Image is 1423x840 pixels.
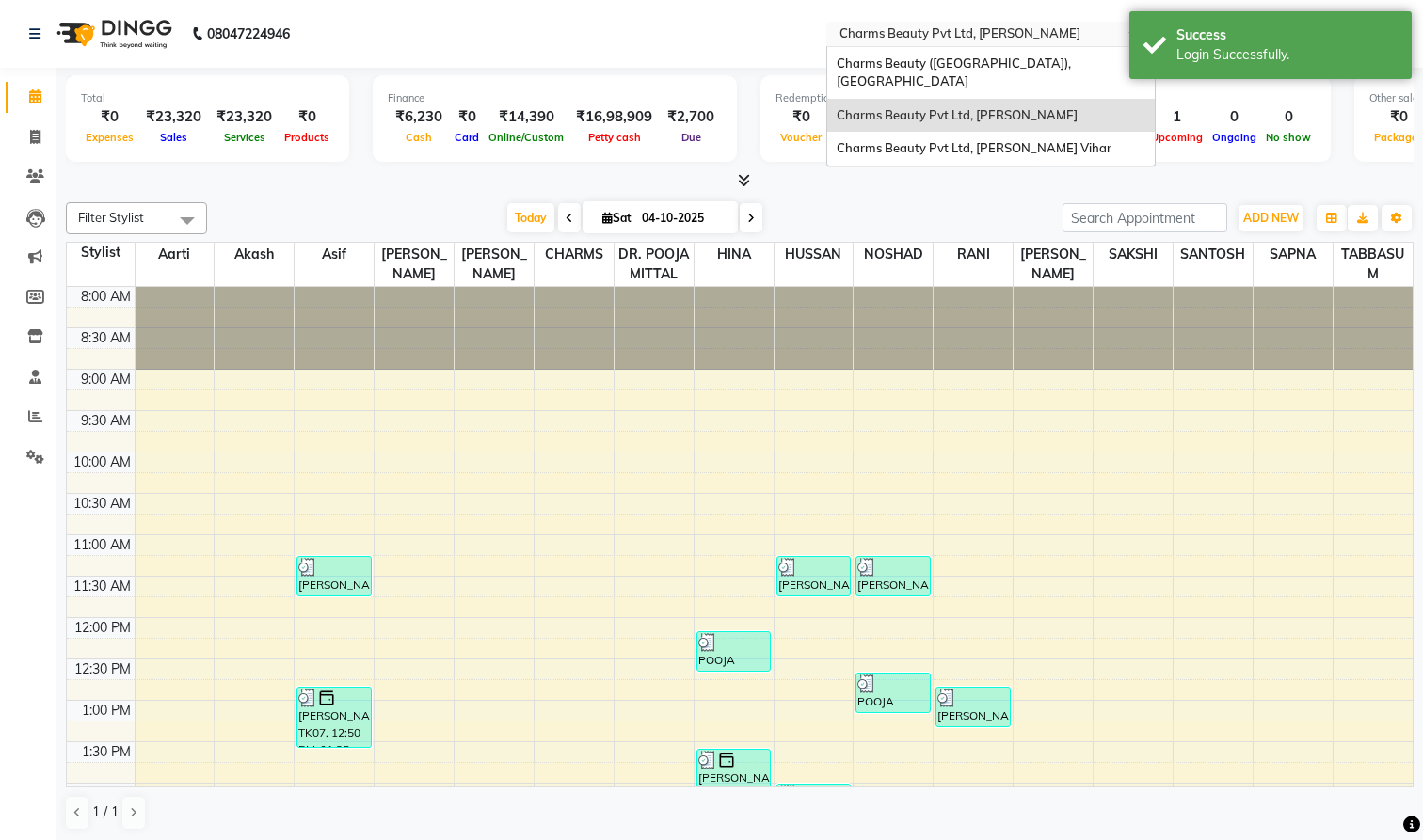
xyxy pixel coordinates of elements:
span: TABBASUM [1334,243,1413,286]
span: RANI [934,243,1013,266]
div: Finance [388,90,722,106]
span: Today [507,203,554,232]
b: 08047224946 [207,8,290,60]
span: DR. POOJA MITTAL [615,243,694,286]
div: Redemption [775,90,1029,106]
div: Stylist [67,243,135,262]
span: Card [450,131,484,144]
span: Ongoing [1207,131,1261,144]
span: Petty cash [584,131,646,144]
img: logo [48,8,177,60]
span: No show [1261,131,1316,144]
span: Asif [295,243,374,266]
div: POOJA (MAM) GREENFIELD, TK05, 12:10 PM-12:40 PM, Nail Extention - Gel Nail Paint [697,632,771,671]
div: 0 [1207,106,1261,128]
div: 10:30 AM [70,494,135,514]
span: CHARMS [535,243,614,266]
div: 8:00 AM [77,287,135,307]
span: 1 / 1 [92,802,119,822]
div: ₹2,700 [660,106,722,128]
div: 1 [1146,106,1207,128]
div: [PERSON_NAME], TK07, 01:35 PM-02:05 PM, Nail Extention - Just Overlay + Gel Nail Paing [697,750,771,788]
span: [PERSON_NAME] [375,243,454,286]
div: [PERSON_NAME], TK07, 12:50 PM-01:35 PM, Pedicure - Classic [297,688,371,747]
div: 11:30 AM [70,577,135,596]
span: Expenses [81,131,138,144]
div: ₹0 [81,106,138,128]
div: Success [1176,25,1398,45]
div: ₹0 [775,106,826,128]
div: 9:30 AM [77,411,135,431]
span: Sales [155,131,192,144]
span: Charms Beauty Pvt Ltd, [PERSON_NAME] Vihar [837,140,1111,155]
span: SANTOSH [1174,243,1253,266]
div: ₹0 [280,106,334,128]
span: SAKSHI [1094,243,1173,266]
div: 10:00 AM [70,452,135,472]
div: 9:00 AM [77,370,135,389]
div: 2:00 PM [78,784,135,803]
div: Login Successfully. [1176,45,1398,65]
span: ADD NEW [1243,211,1299,225]
div: ₹23,320 [138,106,209,128]
input: 2025-10-04 [636,204,730,232]
span: Voucher [775,131,826,144]
div: 8:30 AM [77,328,135,348]
span: Cash [401,131,437,144]
div: Total [81,90,334,106]
div: ₹0 [450,106,484,128]
span: Upcoming [1146,131,1207,144]
div: [PERSON_NAME], TK04, 11:15 AM-11:45 AM, Hair Styling For [DEMOGRAPHIC_DATA] - Head Wash [297,557,371,595]
div: [PERSON_NAME], TK03, 11:15 AM-11:45 AM, Services For [DEMOGRAPHIC_DATA] - Hair Cut [777,557,851,595]
span: Products [280,131,334,144]
span: NOSHAD [854,243,933,266]
span: Akash [215,243,294,266]
span: [PERSON_NAME] [1014,243,1093,286]
span: Online/Custom [484,131,568,144]
span: Aarti [136,243,215,266]
div: ₹16,98,909 [568,106,660,128]
div: ₹14,390 [484,106,568,128]
div: 12:00 PM [71,618,135,638]
div: [PERSON_NAME], TK02, 11:15 AM-11:45 AM, Hair Colour - Root Touch Up (Base Color Shade 1 To 5) (12... [856,557,930,595]
span: Filter Stylist [78,210,144,225]
span: [PERSON_NAME] [455,243,534,286]
div: ₹23,320 [209,106,280,128]
span: Services [219,131,270,144]
div: POOJA (MAM) GREENFIELD, TK05, 12:40 PM-01:10 PM, Hair Colour - Root Touch Up (Base Color Shade 1 ... [856,674,930,712]
span: HINA [695,243,774,266]
div: 1:30 PM [78,742,135,762]
div: 11:00 AM [70,535,135,555]
button: ADD NEW [1239,205,1303,231]
div: [PERSON_NAME], TK06, 12:50 PM-01:20 PM, Nail Extention - Gel Nail Paint [936,688,1010,726]
span: SAPNA [1254,243,1333,266]
div: 1:00 PM [78,701,135,721]
span: Charms Beauty ([GEOGRAPHIC_DATA]), [GEOGRAPHIC_DATA] [837,55,1074,89]
input: Search Appointment [1063,203,1227,232]
span: Charms Beauty Pvt Ltd, [PERSON_NAME] [837,107,1078,122]
div: Appointment [1082,90,1316,106]
div: 12:30 PM [71,659,135,679]
ng-dropdown-panel: Options list [826,46,1156,166]
span: HUSSAN [775,243,854,266]
span: Due [677,131,706,144]
div: ₹6,230 [388,106,450,128]
div: 0 [1261,106,1316,128]
span: Sat [598,211,636,225]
